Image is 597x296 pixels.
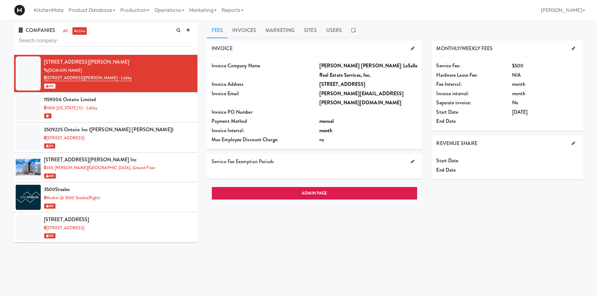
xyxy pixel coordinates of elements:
[212,90,239,97] span: Invoice Email
[14,182,197,212] li: 3500SteelesMarket @ 3500 Steeles(Right) 300
[319,90,404,106] b: [PERSON_NAME][EMAIL_ADDRESS][PERSON_NAME][DOMAIN_NAME]
[436,157,458,164] span: Start Date
[319,117,334,125] b: manual
[44,233,55,238] span: 500
[436,166,456,174] span: End Date
[44,95,193,104] div: 1159006 Ontario Limited
[212,108,253,116] span: Invoice PO Number
[512,98,578,107] div: No
[44,135,84,141] a: [STREET_ADDRESS]
[212,117,247,125] span: Payment Method
[228,23,261,38] a: Invoices
[512,62,523,69] span: $500
[44,155,193,164] div: [STREET_ADDRESS][PERSON_NAME] Inc
[436,45,493,52] span: MONTHLY/WEEKLY FEES
[212,158,274,165] span: Service Fee Exemption Periods
[207,23,228,38] a: Fees
[14,153,197,183] li: [STREET_ADDRESS][PERSON_NAME] Inc305 [PERSON_NAME][GEOGRAPHIC_DATA], Ground Floor 400
[14,122,197,153] li: 2509225 Ontario Inc ([PERSON_NAME] [PERSON_NAME])[STREET_ADDRESS] 220
[212,187,417,200] a: ADMIN PAGE
[436,71,478,79] span: Hardware Lease Fee:
[44,125,193,134] div: 2509225 Ontario Inc ([PERSON_NAME] [PERSON_NAME])
[212,127,244,134] span: Invoice Interval:
[44,84,55,89] span: 200
[19,27,55,34] span: COMPANIES
[512,80,526,88] span: month
[319,80,366,88] b: [STREET_ADDRESS]
[212,80,244,88] span: Invoice Address
[44,57,193,67] div: [STREET_ADDRESS][PERSON_NAME]
[512,90,526,97] span: month
[14,212,197,242] li: [STREET_ADDRESS][STREET_ADDRESS] 500
[44,105,97,111] a: 1900 [US_STATE] Ct - Lobby
[261,23,299,38] a: Marketing
[436,80,461,88] span: Fee Interval:
[44,204,55,209] span: 300
[319,62,418,79] b: [PERSON_NAME] [PERSON_NAME] LaSalle Real Estate Services, Inc.
[19,35,193,47] input: Search company
[44,143,55,148] span: 220
[436,108,458,116] span: Start Date
[72,27,87,35] a: active
[44,113,51,118] span: 1
[212,62,260,69] span: Invoice Company Name
[436,62,460,69] span: Service Fee:
[44,165,155,171] a: 305 [PERSON_NAME][GEOGRAPHIC_DATA], Ground Floor
[319,127,333,134] b: month
[44,75,132,81] a: [STREET_ADDRESS][PERSON_NAME] - Lobby
[436,117,456,125] span: End Date
[44,215,193,224] div: [STREET_ADDRESS]
[436,140,477,147] span: REVENUE SHARE
[44,174,56,179] span: 400
[512,108,528,116] span: [DATE]
[14,55,197,92] li: [STREET_ADDRESS][PERSON_NAME][DOMAIN_NAME][STREET_ADDRESS][PERSON_NAME] - Lobby 200
[44,225,84,231] a: [STREET_ADDRESS]
[14,92,197,122] li: 1159006 Ontario Limited1900 [US_STATE] Ct - Lobby 1
[212,45,233,52] span: INVOICE
[44,185,193,194] div: 3500Steeles
[319,135,418,144] div: na
[44,195,100,201] a: Market @ 3500 Steeles(Right)
[436,90,469,97] span: Invoice interval:
[61,27,69,35] a: all
[299,23,322,38] a: Sites
[512,71,521,79] span: N/A
[14,242,197,273] li: 50 [PERSON_NAME]50MINTHORN 1
[44,67,193,75] div: [DOMAIN_NAME]
[212,136,278,143] span: Max Employee Discount Charge:
[322,23,347,38] a: Users
[436,99,471,106] span: Separate invoice:
[14,5,25,16] img: Micromart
